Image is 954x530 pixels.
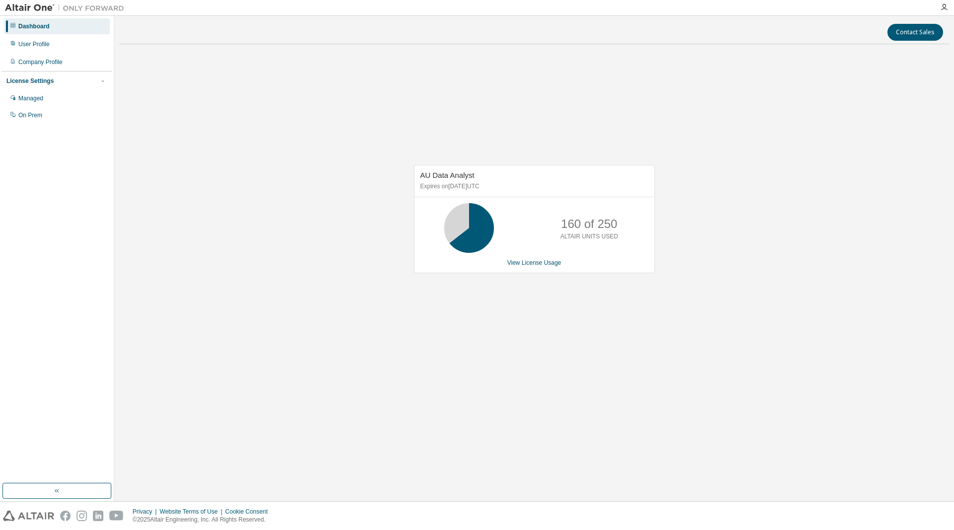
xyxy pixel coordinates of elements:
[18,40,50,48] div: User Profile
[133,516,274,524] p: © 2025 Altair Engineering, Inc. All Rights Reserved.
[420,171,475,179] span: AU Data Analyst
[6,77,54,85] div: License Settings
[560,232,618,241] p: ALTAIR UNITS USED
[133,508,159,516] div: Privacy
[507,259,561,266] a: View License Usage
[159,508,225,516] div: Website Terms of Use
[60,511,71,521] img: facebook.svg
[18,94,43,102] div: Managed
[3,511,54,521] img: altair_logo.svg
[109,511,124,521] img: youtube.svg
[93,511,103,521] img: linkedin.svg
[18,111,42,119] div: On Prem
[18,58,63,66] div: Company Profile
[18,22,50,30] div: Dashboard
[5,3,129,13] img: Altair One
[420,182,646,191] p: Expires on [DATE] UTC
[887,24,943,41] button: Contact Sales
[225,508,273,516] div: Cookie Consent
[561,216,617,232] p: 160 of 250
[77,511,87,521] img: instagram.svg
